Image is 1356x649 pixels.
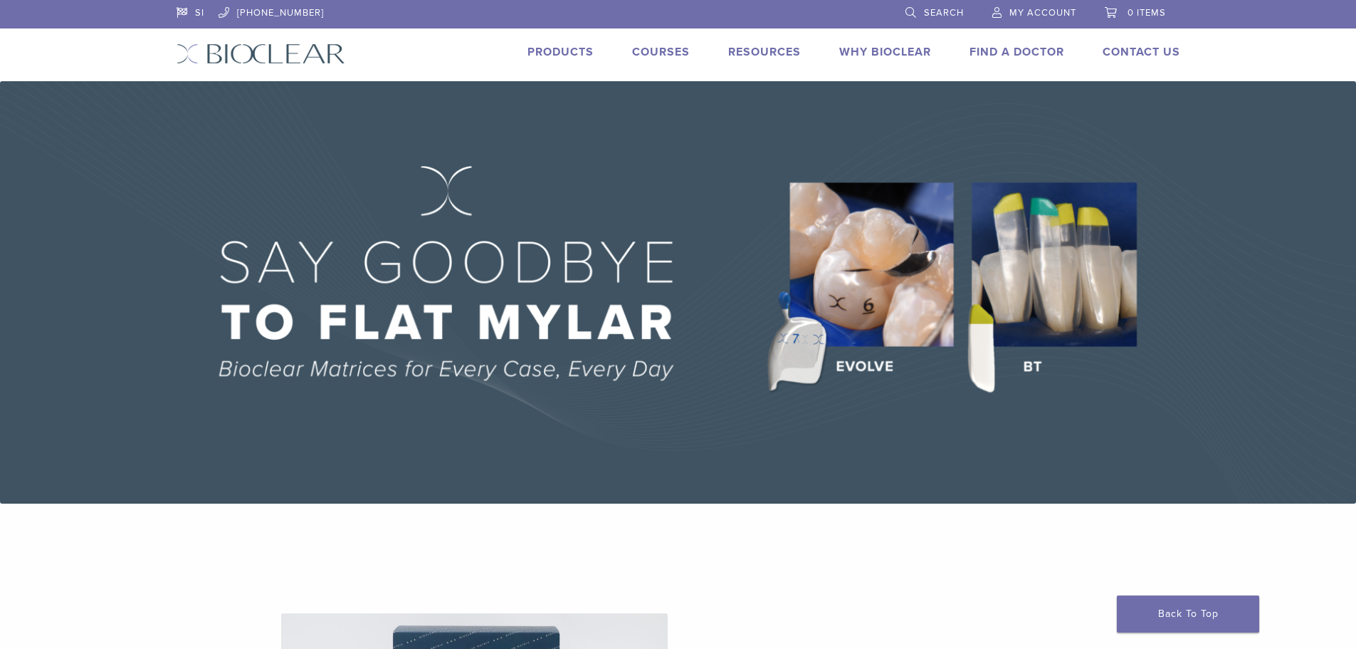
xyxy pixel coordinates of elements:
[1128,7,1166,19] span: 0 items
[1009,7,1076,19] span: My Account
[632,45,690,59] a: Courses
[177,43,345,64] img: Bioclear
[728,45,801,59] a: Resources
[969,45,1064,59] a: Find A Doctor
[1103,45,1180,59] a: Contact Us
[839,45,931,59] a: Why Bioclear
[527,45,594,59] a: Products
[1117,596,1259,633] a: Back To Top
[924,7,964,19] span: Search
